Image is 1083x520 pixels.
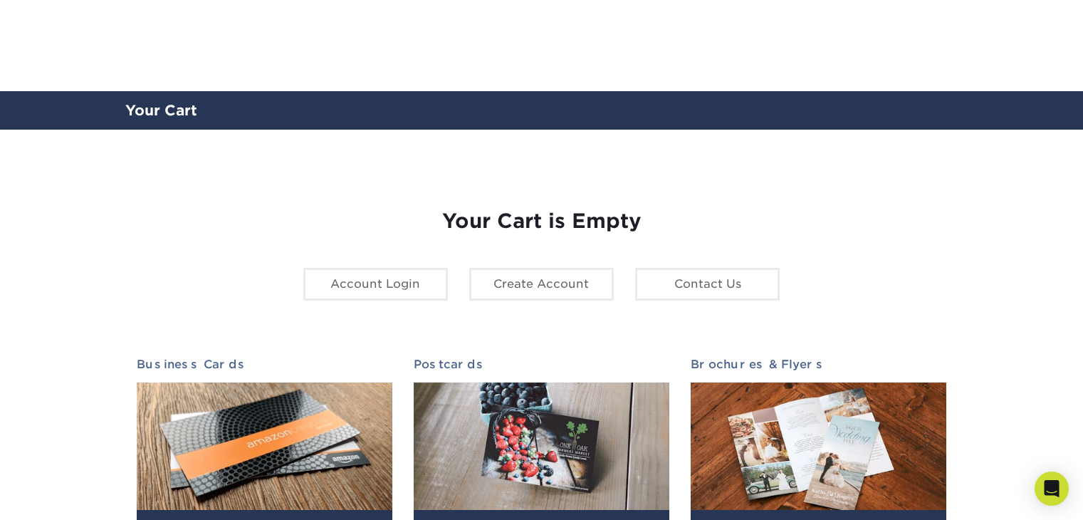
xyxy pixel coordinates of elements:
h2: Brochures & Flyers [691,358,946,371]
img: Postcards [414,383,669,511]
h2: Postcards [414,358,669,371]
div: Open Intercom Messenger [1035,472,1069,506]
h2: Business Cards [137,358,392,371]
h1: Your Cart is Empty [137,209,947,234]
a: Your Cart [125,102,197,119]
a: Create Account [469,268,614,301]
img: Business Cards [137,383,392,511]
a: Account Login [303,268,448,301]
img: Brochures & Flyers [691,383,946,511]
a: Contact Us [635,268,780,301]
